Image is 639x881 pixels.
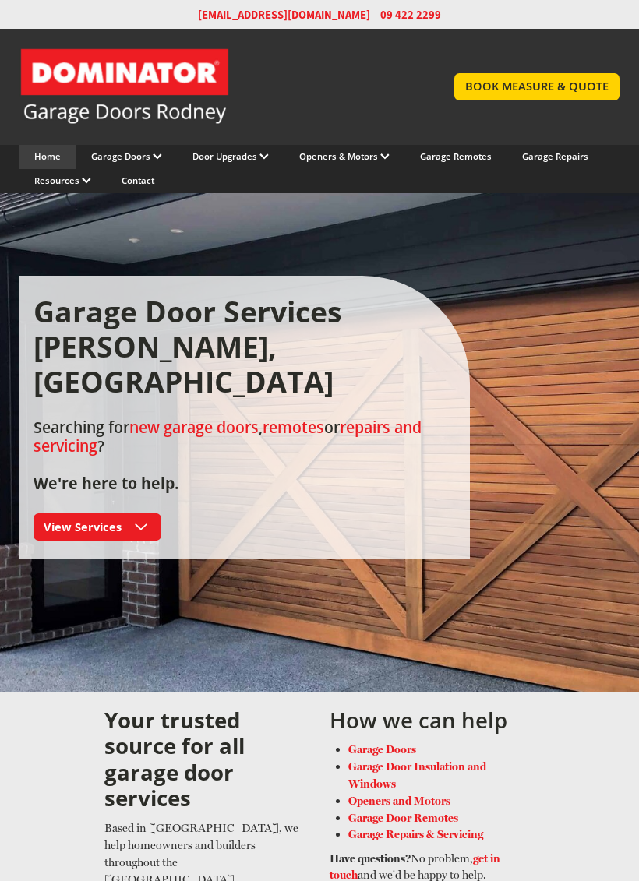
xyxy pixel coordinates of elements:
[263,418,324,438] a: remotes
[91,150,162,162] a: Garage Doors
[19,48,423,125] a: Garage Door and Secure Access Solutions homepage
[34,473,179,494] strong: We're here to help.
[299,150,390,162] a: Openers & Motors
[34,294,455,400] h1: Garage Door Services [PERSON_NAME], [GEOGRAPHIC_DATA]
[348,759,486,790] a: Garage Door Insulation and Windows
[192,150,269,162] a: Door Upgrades
[330,851,411,865] strong: Have questions?
[420,150,492,162] a: Garage Remotes
[44,519,122,534] span: View Services
[454,73,620,100] a: BOOK MEASURE & QUOTE
[104,705,245,812] strong: Your trusted source for all garage door services
[348,794,450,807] a: Openers and Motors
[348,742,416,756] a: Garage Doors
[34,513,161,541] a: View Services
[129,418,259,438] a: new garage doors
[522,150,588,162] a: Garage Repairs
[34,174,91,186] a: Resources
[348,811,458,824] a: Garage Door Remotes
[198,7,370,23] a: [EMAIL_ADDRESS][DOMAIN_NAME]
[348,827,483,840] a: Garage Repairs & Servicing
[34,150,61,162] a: Home
[122,174,154,186] a: Contact
[34,418,422,456] a: repairs and servicing
[330,707,535,742] h2: How we can help
[34,419,455,493] h2: Searching for , or ?
[380,7,441,23] span: 09 422 2299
